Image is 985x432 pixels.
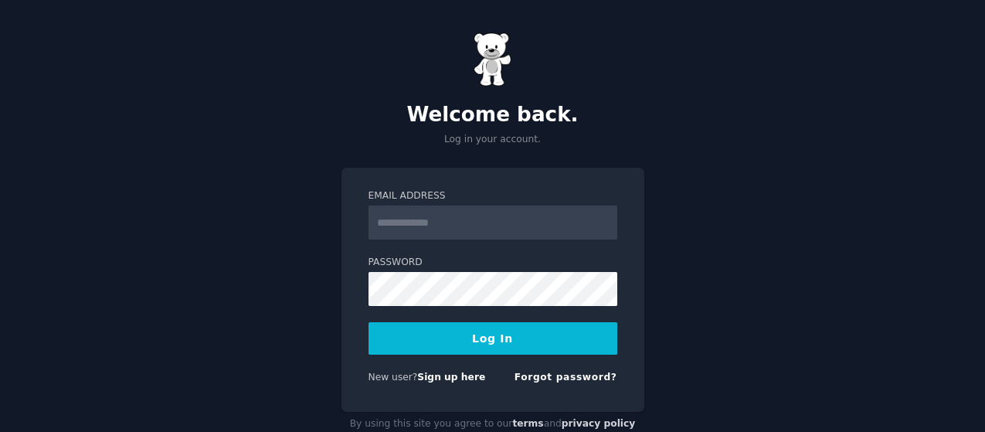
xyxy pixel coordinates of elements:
h2: Welcome back. [341,103,644,128]
p: Log in your account. [341,133,644,147]
span: New user? [369,372,418,383]
label: Password [369,256,617,270]
label: Email Address [369,189,617,203]
img: Gummy Bear [474,32,512,87]
a: Forgot password? [515,372,617,383]
a: terms [512,418,543,429]
a: privacy policy [562,418,636,429]
button: Log In [369,322,617,355]
a: Sign up here [417,372,485,383]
